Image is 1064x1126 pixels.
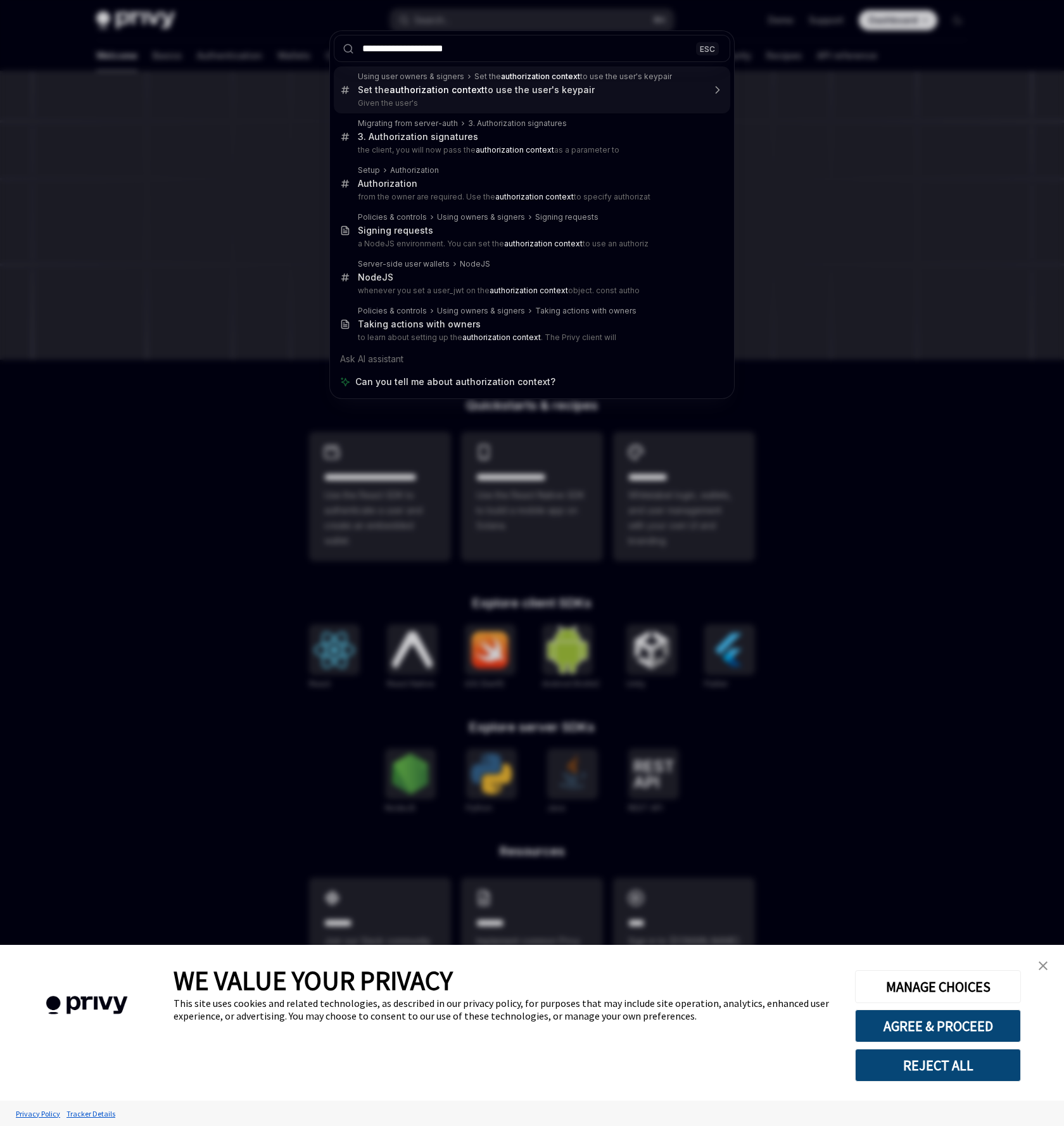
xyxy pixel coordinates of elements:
p: to learn about setting up the . The Privy client will [358,332,704,343]
button: MANAGE CHOICES [855,970,1021,1003]
p: the client, you will now pass the as a parameter to [358,145,704,155]
div: Setup [358,165,380,175]
div: Authorization [390,165,439,175]
div: Using owners & signers [437,212,525,222]
div: Taking actions with owners [358,319,481,330]
div: ESC [696,42,719,55]
div: Set the to use the user's keypair [358,84,595,96]
button: AGREE & PROCEED [855,1009,1021,1042]
div: Signing requests [535,212,598,222]
a: Tracker Details [63,1103,118,1125]
span: Can you tell me about authorization context? [355,376,555,388]
div: NodeJS [358,272,393,283]
div: Migrating from server-auth [358,118,458,129]
div: Server-side user wallets [358,259,450,269]
b: authorization context [476,145,554,155]
img: close banner [1039,961,1048,970]
b: authorization context [462,332,541,342]
a: Privacy Policy [13,1103,63,1125]
b: authorization context [389,84,484,95]
p: a NodeJS environment. You can set the to use an authoriz [358,239,704,249]
button: REJECT ALL [855,1049,1021,1082]
div: Using owners & signers [437,306,525,316]
div: Ask AI assistant [334,348,730,370]
div: NodeJS [460,259,490,269]
div: 3. Authorization signatures [468,118,567,129]
a: close banner [1030,953,1056,978]
p: from the owner are required. Use the to specify authorizat [358,192,704,202]
div: Taking actions with owners [535,306,636,316]
b: authorization context [495,192,574,201]
b: authorization context [504,239,583,248]
span: WE VALUE YOUR PRIVACY [174,964,453,997]
p: Given the user's [358,98,704,108]
p: whenever you set a user_jwt on the object. const autho [358,286,704,296]
img: company logo [19,978,155,1033]
div: This site uses cookies and related technologies, as described in our privacy policy, for purposes... [174,997,836,1022]
b: authorization context [490,286,568,295]
div: Authorization [358,178,417,189]
div: Policies & controls [358,306,427,316]
div: Using user owners & signers [358,72,464,82]
div: Signing requests [358,225,433,236]
div: Policies & controls [358,212,427,222]
div: 3. Authorization signatures [358,131,478,142]
div: Set the to use the user's keypair [474,72,672,82]
b: authorization context [501,72,580,81]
